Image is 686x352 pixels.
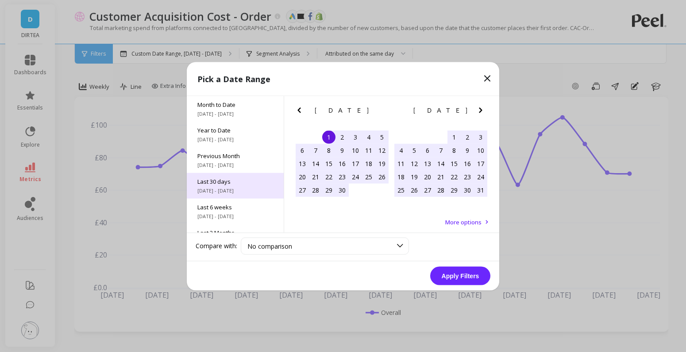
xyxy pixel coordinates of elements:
[197,136,273,143] span: [DATE] - [DATE]
[474,170,487,183] div: Choose Saturday, May 24th, 2025
[434,144,447,157] div: Choose Wednesday, May 7th, 2025
[197,177,273,185] span: Last 30 days
[335,157,349,170] div: Choose Wednesday, April 16th, 2025
[349,157,362,170] div: Choose Thursday, April 17th, 2025
[309,157,322,170] div: Choose Monday, April 14th, 2025
[296,130,389,197] div: month 2025-04
[197,126,273,134] span: Year to Date
[394,157,408,170] div: Choose Sunday, May 11th, 2025
[197,100,273,108] span: Month to Date
[349,130,362,144] div: Choose Thursday, April 3rd, 2025
[430,266,490,285] button: Apply Filters
[296,157,309,170] div: Choose Sunday, April 13th, 2025
[335,170,349,183] div: Choose Wednesday, April 23rd, 2025
[394,170,408,183] div: Choose Sunday, May 18th, 2025
[375,130,389,144] div: Choose Saturday, April 5th, 2025
[335,130,349,144] div: Choose Wednesday, April 2nd, 2025
[197,72,270,85] p: Pick a Date Range
[197,151,273,159] span: Previous Month
[447,130,461,144] div: Choose Thursday, May 1st, 2025
[447,170,461,183] div: Choose Thursday, May 22nd, 2025
[375,144,389,157] div: Choose Saturday, April 12th, 2025
[296,183,309,197] div: Choose Sunday, April 27th, 2025
[393,105,407,119] button: Previous Month
[196,242,237,250] label: Compare with:
[421,144,434,157] div: Choose Tuesday, May 6th, 2025
[309,183,322,197] div: Choose Monday, April 28th, 2025
[362,130,375,144] div: Choose Friday, April 4th, 2025
[197,203,273,211] span: Last 6 weeks
[434,157,447,170] div: Choose Wednesday, May 14th, 2025
[461,144,474,157] div: Choose Friday, May 9th, 2025
[296,144,309,157] div: Choose Sunday, April 6th, 2025
[461,157,474,170] div: Choose Friday, May 16th, 2025
[447,144,461,157] div: Choose Thursday, May 8th, 2025
[421,157,434,170] div: Choose Tuesday, May 13th, 2025
[197,110,273,117] span: [DATE] - [DATE]
[434,170,447,183] div: Choose Wednesday, May 21st, 2025
[461,183,474,197] div: Choose Friday, May 30th, 2025
[375,157,389,170] div: Choose Saturday, April 19th, 2025
[294,105,308,119] button: Previous Month
[349,170,362,183] div: Choose Thursday, April 24th, 2025
[421,183,434,197] div: Choose Tuesday, May 27th, 2025
[197,161,273,168] span: [DATE] - [DATE]
[475,105,489,119] button: Next Month
[335,144,349,157] div: Choose Wednesday, April 9th, 2025
[474,157,487,170] div: Choose Saturday, May 17th, 2025
[434,183,447,197] div: Choose Wednesday, May 28th, 2025
[445,218,482,226] span: More options
[309,144,322,157] div: Choose Monday, April 7th, 2025
[394,130,487,197] div: month 2025-05
[362,144,375,157] div: Choose Friday, April 11th, 2025
[394,183,408,197] div: Choose Sunday, May 25th, 2025
[408,170,421,183] div: Choose Monday, May 19th, 2025
[394,144,408,157] div: Choose Sunday, May 4th, 2025
[447,157,461,170] div: Choose Thursday, May 15th, 2025
[349,144,362,157] div: Choose Thursday, April 10th, 2025
[315,106,370,114] span: [DATE]
[408,183,421,197] div: Choose Monday, May 26th, 2025
[377,105,391,119] button: Next Month
[197,212,273,220] span: [DATE] - [DATE]
[408,144,421,157] div: Choose Monday, May 5th, 2025
[461,170,474,183] div: Choose Friday, May 23rd, 2025
[408,157,421,170] div: Choose Monday, May 12th, 2025
[247,242,292,250] span: No comparison
[197,228,273,236] span: Last 3 Months
[296,170,309,183] div: Choose Sunday, April 20th, 2025
[447,183,461,197] div: Choose Thursday, May 29th, 2025
[197,187,273,194] span: [DATE] - [DATE]
[474,183,487,197] div: Choose Saturday, May 31st, 2025
[413,106,469,114] span: [DATE]
[375,170,389,183] div: Choose Saturday, April 26th, 2025
[474,130,487,144] div: Choose Saturday, May 3rd, 2025
[362,170,375,183] div: Choose Friday, April 25th, 2025
[461,130,474,144] div: Choose Friday, May 2nd, 2025
[322,170,335,183] div: Choose Tuesday, April 22nd, 2025
[335,183,349,197] div: Choose Wednesday, April 30th, 2025
[322,183,335,197] div: Choose Tuesday, April 29th, 2025
[309,170,322,183] div: Choose Monday, April 21st, 2025
[421,170,434,183] div: Choose Tuesday, May 20th, 2025
[362,157,375,170] div: Choose Friday, April 18th, 2025
[322,130,335,144] div: Choose Tuesday, April 1st, 2025
[322,157,335,170] div: Choose Tuesday, April 15th, 2025
[474,144,487,157] div: Choose Saturday, May 10th, 2025
[322,144,335,157] div: Choose Tuesday, April 8th, 2025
